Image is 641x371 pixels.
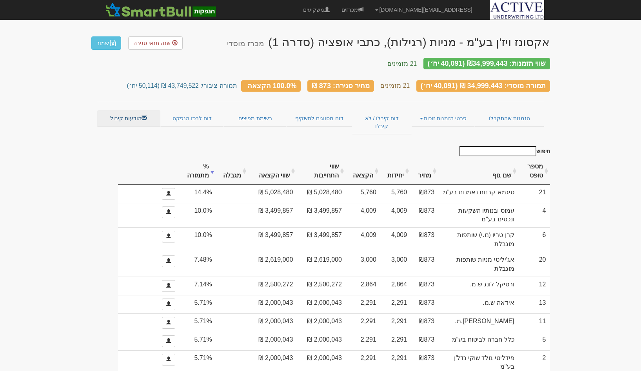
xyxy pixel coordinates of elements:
[91,36,121,50] a: שמור
[411,332,438,350] td: ₪873
[411,313,438,332] td: ₪873
[179,295,216,313] td: 5.71%
[518,185,550,203] td: 21
[411,295,438,313] td: ₪873
[411,277,438,295] td: ₪873
[438,313,518,332] td: [PERSON_NAME].מ.
[380,158,411,185] th: יחידות: activate to sort column ascending
[438,295,518,313] td: אידאה ש.מ.
[248,252,297,277] td: 2,619,000 ₪
[127,82,237,89] small: תמורה ציבורי: 43,749,522 ₪ (50,114 יח׳)
[346,277,380,295] td: 2,864
[411,227,438,252] td: ₪873
[346,332,380,350] td: 2,291
[518,332,550,350] td: 5
[518,295,550,313] td: 13
[179,313,216,332] td: 5.71%
[346,158,380,185] th: הקצאה: activate to sort column ascending
[179,203,216,228] td: 10.0%
[287,110,352,127] a: דוח מסווגים לתשקיף
[248,158,297,185] th: שווי הקצאה: activate to sort column ascending
[179,227,216,252] td: 10.0%
[475,110,544,127] a: הזמנות שהתקבלו
[247,81,297,89] span: 100.0% הקצאה
[438,252,518,277] td: אג'יליטי מניות שותפות מוגבלת
[518,252,550,277] td: 20
[223,110,286,127] a: רשימת מפיצים
[380,277,411,295] td: 2,864
[411,252,438,277] td: ₪873
[346,252,380,277] td: 3,000
[380,332,411,350] td: 2,291
[179,277,216,295] td: 7.14%
[518,203,550,228] td: 4
[518,277,550,295] td: 12
[411,158,438,185] th: מחיר : activate to sort column ascending
[438,158,518,185] th: שם גוף : activate to sort column ascending
[248,227,297,252] td: 3,499,857 ₪
[380,82,410,89] small: 21 מזמינים
[297,185,346,203] td: 5,028,480 ₪
[518,158,550,185] th: מספר טופס: activate to sort column ascending
[346,295,380,313] td: 2,291
[352,110,411,134] a: דוח קיבלו / לא קיבלו
[457,146,550,156] label: חיפוש
[297,295,346,313] td: 2,000,043 ₪
[423,58,550,69] div: שווי הזמנות: ₪34,999,443 (40,091 יח׳)
[438,203,518,228] td: עמוס ובנותיו השקעות ונכסים בע''מ
[248,313,297,332] td: 2,000,043 ₪
[380,203,411,228] td: 4,009
[133,40,171,46] span: שנה תנאי סגירה
[346,203,380,228] td: 4,009
[297,203,346,228] td: 3,499,857 ₪
[411,203,438,228] td: ₪873
[346,185,380,203] td: 5,760
[411,185,438,203] td: ₪873
[380,313,411,332] td: 2,291
[416,80,550,92] div: תמורה מוסדי: 34,999,443 ₪ (40,091 יח׳)
[438,332,518,350] td: כלל חברה לביטוח בע"מ
[179,252,216,277] td: 7.48%
[103,2,218,18] img: SmartBull Logo
[297,158,346,185] th: שווי התחייבות: activate to sort column ascending
[297,313,346,332] td: 2,000,043 ₪
[248,185,297,203] td: 5,028,480 ₪
[518,227,550,252] td: 6
[227,39,264,48] small: מכרז מוסדי
[297,277,346,295] td: 2,500,272 ₪
[346,313,380,332] td: 2,291
[387,60,417,67] small: 21 מזמינים
[380,185,411,203] td: 5,760
[227,36,550,49] div: אקסונז ויז'ן בע''מ - מניות (רגילות), כתבי אופציה (סדרה 1) - הנפקה לציבור
[248,203,297,228] td: 3,499,857 ₪
[248,277,297,295] td: 2,500,272 ₪
[380,227,411,252] td: 4,009
[179,158,216,185] th: % מתמורה: activate to sort column ascending
[297,227,346,252] td: 3,499,857 ₪
[297,252,346,277] td: 2,619,000 ₪
[459,146,536,156] input: חיפוש
[128,36,183,50] a: שנה תנאי סגירה
[216,158,248,185] th: מגבלה: activate to sort column ascending
[179,185,216,203] td: 14.4%
[307,80,374,92] div: מחיר סגירה: 873 ₪
[438,277,518,295] td: ורטיקל לונג ש.מ.
[160,110,223,127] a: דוח לרכז הנפקה
[380,295,411,313] td: 2,291
[248,332,297,350] td: 2,000,043 ₪
[346,227,380,252] td: 4,009
[438,227,518,252] td: קרן טריו (מ.י) שותפות מוגבלת
[97,110,160,127] a: הודעות קיבול
[518,313,550,332] td: 11
[438,185,518,203] td: סיגמא קרנות נאמנות בע"מ
[412,110,475,127] a: פרטי הזמנות זוכות
[110,40,116,46] img: excel-file-white.png
[380,252,411,277] td: 3,000
[248,295,297,313] td: 2,000,043 ₪
[179,332,216,350] td: 5.71%
[297,332,346,350] td: 2,000,043 ₪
